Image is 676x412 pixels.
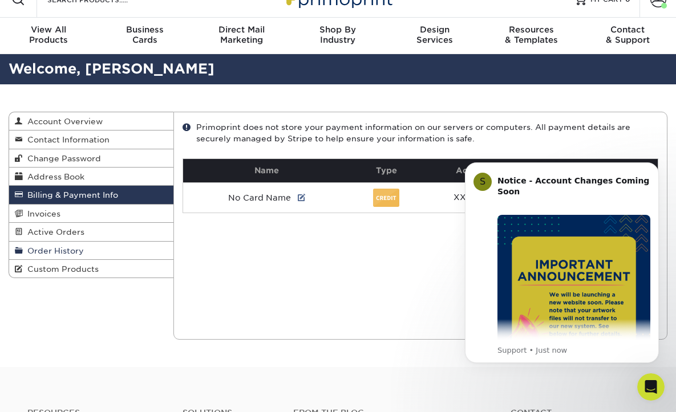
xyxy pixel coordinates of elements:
td: XXXX9350 [422,182,533,213]
a: DesignServices [386,18,483,54]
iframe: Intercom live chat [637,373,665,401]
div: Services [386,25,483,45]
a: Shop ByIndustry [290,18,386,54]
a: Billing & Payment Info [9,186,173,204]
span: Shop By [290,25,386,35]
div: Marketing [193,25,290,45]
th: Name [183,159,351,182]
th: Account # [422,159,533,182]
a: Resources& Templates [483,18,579,54]
a: Contact Information [9,130,173,149]
div: Cards [96,25,193,45]
iframe: Intercom notifications message [448,145,676,381]
a: Order History [9,242,173,260]
span: Address Book [23,172,84,181]
div: Primoprint does not store your payment information on our servers or computers. All payment detai... [183,121,658,145]
span: Change Password [23,154,101,163]
a: Contact& Support [580,18,676,54]
span: Custom Products [23,264,99,274]
span: Resources [483,25,579,35]
span: Contact [580,25,676,35]
a: Change Password [9,149,173,168]
div: Industry [290,25,386,45]
span: Business [96,25,193,35]
a: Direct MailMarketing [193,18,290,54]
div: & Support [580,25,676,45]
a: Account Overview [9,112,173,130]
span: Order History [23,246,84,255]
span: Design [386,25,483,35]
a: Custom Products [9,260,173,278]
a: Active Orders [9,223,173,241]
span: Active Orders [23,227,84,236]
span: Contact Information [23,135,110,144]
a: Address Book [9,168,173,186]
span: Billing & Payment Info [23,190,118,199]
span: Direct Mail [193,25,290,35]
a: Invoices [9,205,173,223]
th: Type [351,159,422,182]
div: & Templates [483,25,579,45]
span: Account Overview [23,117,103,126]
span: No Card Name [228,193,291,202]
span: Invoices [23,209,60,218]
a: BusinessCards [96,18,193,54]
